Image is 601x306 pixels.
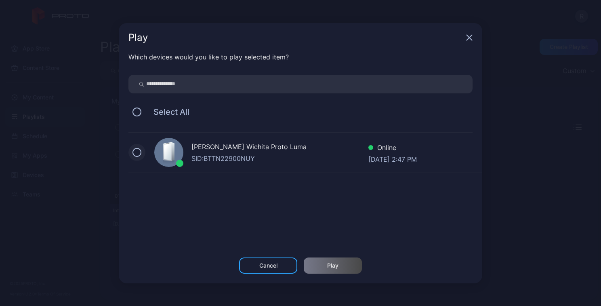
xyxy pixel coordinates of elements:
[327,262,338,269] div: Play
[239,257,297,274] button: Cancel
[191,142,368,154] div: [PERSON_NAME] Wichita Proto Luma
[368,143,417,154] div: Online
[128,52,473,62] div: Which devices would you like to play selected item?
[128,33,463,42] div: Play
[368,154,417,162] div: [DATE] 2:47 PM
[259,262,277,269] div: Cancel
[304,257,362,274] button: Play
[145,107,189,117] span: Select All
[191,154,368,163] div: SID: BTTN22900NUY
